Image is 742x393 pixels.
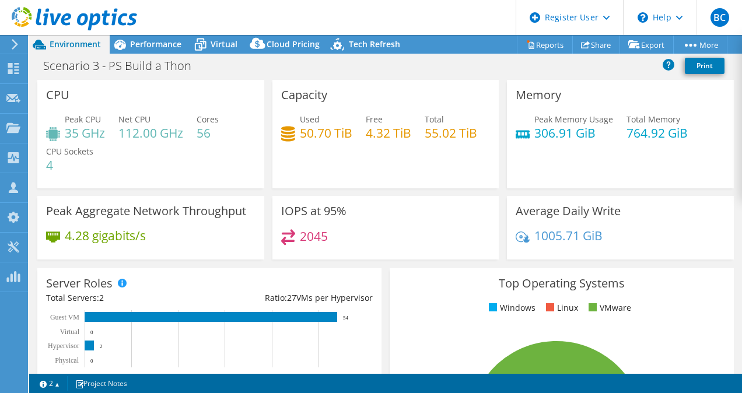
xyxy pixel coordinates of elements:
[619,36,674,54] a: Export
[534,229,603,242] h4: 1005.71 GiB
[46,277,113,290] h3: Server Roles
[67,376,135,391] a: Project Notes
[118,114,150,125] span: Net CPU
[267,38,320,50] span: Cloud Pricing
[534,114,613,125] span: Peak Memory Usage
[130,38,181,50] span: Performance
[46,146,93,157] span: CPU Sockets
[46,159,93,171] h4: 4
[90,329,93,335] text: 0
[287,292,296,303] span: 27
[300,127,352,139] h4: 50.70 TiB
[710,8,729,27] span: BC
[100,343,103,349] text: 2
[90,358,93,364] text: 0
[516,89,561,101] h3: Memory
[517,36,573,54] a: Reports
[398,277,725,290] h3: Top Operating Systems
[534,127,613,139] h4: 306.91 GiB
[486,301,535,314] li: Windows
[46,89,69,101] h3: CPU
[65,229,146,242] h4: 4.28 gigabits/s
[300,230,328,243] h4: 2045
[586,301,631,314] li: VMware
[46,292,209,304] div: Total Servers:
[685,58,724,74] a: Print
[349,38,400,50] span: Tech Refresh
[197,127,219,139] h4: 56
[343,315,349,321] text: 54
[281,205,346,217] h3: IOPS at 95%
[425,114,444,125] span: Total
[673,36,727,54] a: More
[48,342,79,350] text: Hypervisor
[38,59,209,72] h1: Scenario 3 - PS Build a Thon
[118,127,183,139] h4: 112.00 GHz
[46,205,246,217] h3: Peak Aggregate Network Throughput
[425,127,477,139] h4: 55.02 TiB
[211,38,237,50] span: Virtual
[55,356,79,364] text: Physical
[197,114,219,125] span: Cores
[626,114,680,125] span: Total Memory
[50,313,79,321] text: Guest VM
[32,376,68,391] a: 2
[99,292,104,303] span: 2
[516,205,621,217] h3: Average Daily Write
[60,328,80,336] text: Virtual
[366,127,411,139] h4: 4.32 TiB
[65,114,101,125] span: Peak CPU
[50,38,101,50] span: Environment
[638,12,648,23] svg: \n
[281,89,327,101] h3: Capacity
[65,127,105,139] h4: 35 GHz
[209,292,373,304] div: Ratio: VMs per Hypervisor
[626,127,688,139] h4: 764.92 GiB
[366,114,383,125] span: Free
[572,36,620,54] a: Share
[543,301,578,314] li: Linux
[300,114,320,125] span: Used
